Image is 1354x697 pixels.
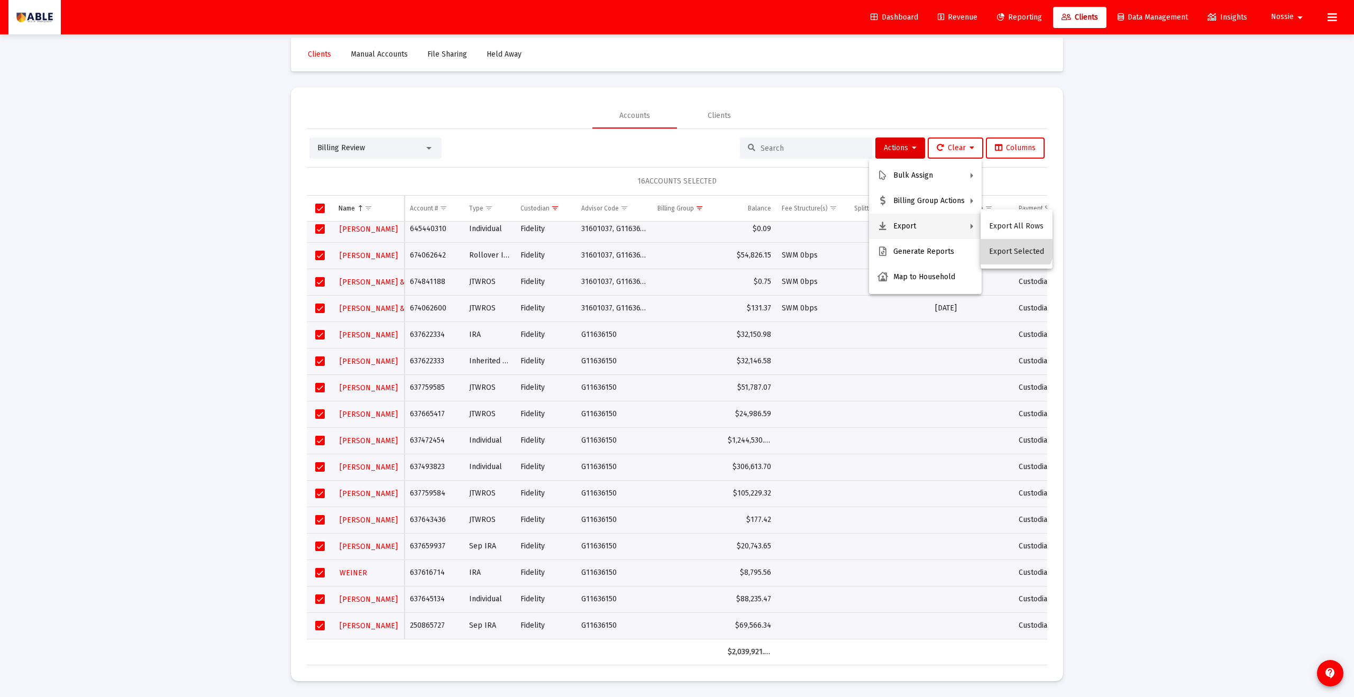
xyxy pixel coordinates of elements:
button: Export Selected [981,239,1053,264]
button: Export All Rows [981,214,1053,239]
button: Billing Group Actions [869,188,982,214]
button: Export [869,214,982,239]
button: Map to Household [869,264,982,290]
button: Bulk Assign [869,163,982,188]
button: Generate Reports [869,239,982,264]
